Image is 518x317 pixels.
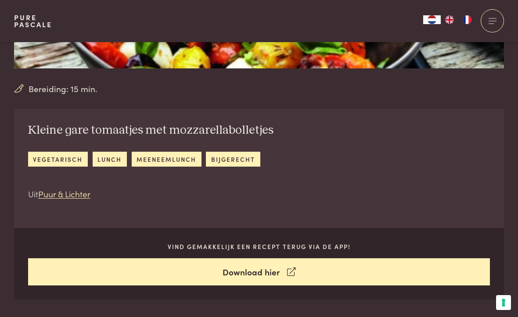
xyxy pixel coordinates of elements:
[14,14,52,28] a: PurePascale
[423,15,441,24] div: Language
[28,188,273,200] p: Uit
[458,15,476,24] a: FR
[132,152,201,166] a: meeneemlunch
[28,242,490,251] p: Vind gemakkelijk een recept terug via de app!
[496,295,511,310] button: Uw voorkeuren voor toestemming voor trackingtechnologieën
[38,188,90,199] a: Puur & Lichter
[28,258,490,286] a: Download hier
[28,152,88,166] a: vegetarisch
[28,123,273,138] h2: Kleine gare tomaatjes met mozzarellabolletjes
[423,15,441,24] a: NL
[29,82,97,95] span: Bereiding: 15 min.
[93,152,127,166] a: lunch
[441,15,476,24] ul: Language list
[423,15,476,24] aside: Language selected: Nederlands
[441,15,458,24] a: EN
[206,152,260,166] a: bijgerecht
